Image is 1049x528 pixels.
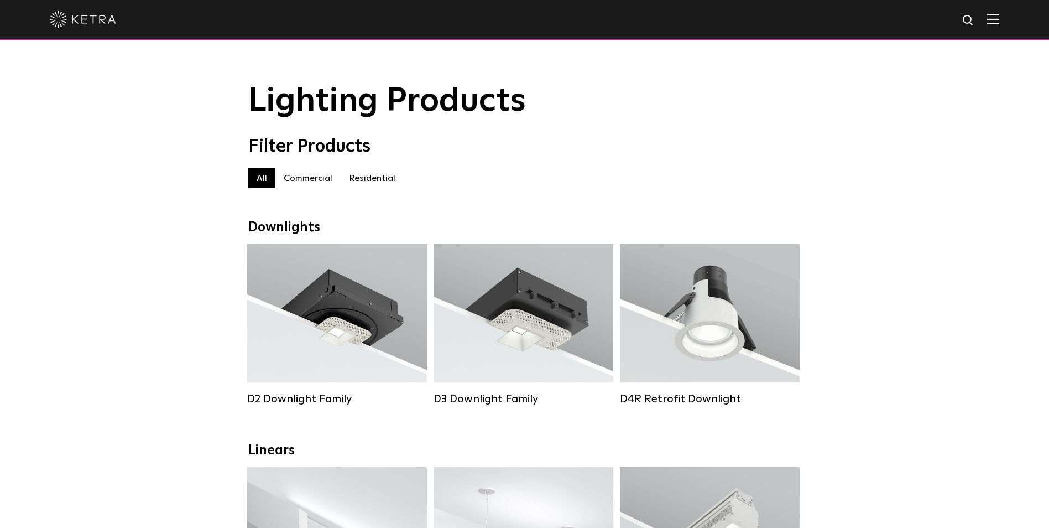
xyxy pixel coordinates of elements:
[247,392,427,406] div: D2 Downlight Family
[248,220,801,236] div: Downlights
[248,168,275,188] label: All
[248,443,801,459] div: Linears
[248,136,801,157] div: Filter Products
[247,244,427,406] a: D2 Downlight Family Lumen Output:1200Colors:White / Black / Gloss Black / Silver / Bronze / Silve...
[620,244,800,406] a: D4R Retrofit Downlight Lumen Output:800Colors:White / BlackBeam Angles:15° / 25° / 40° / 60°Watta...
[275,168,341,188] label: Commercial
[434,244,613,406] a: D3 Downlight Family Lumen Output:700 / 900 / 1100Colors:White / Black / Silver / Bronze / Paintab...
[620,392,800,406] div: D4R Retrofit Downlight
[434,392,613,406] div: D3 Downlight Family
[987,14,999,24] img: Hamburger%20Nav.svg
[248,85,526,118] span: Lighting Products
[341,168,404,188] label: Residential
[962,14,975,28] img: search icon
[50,11,116,28] img: ketra-logo-2019-white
